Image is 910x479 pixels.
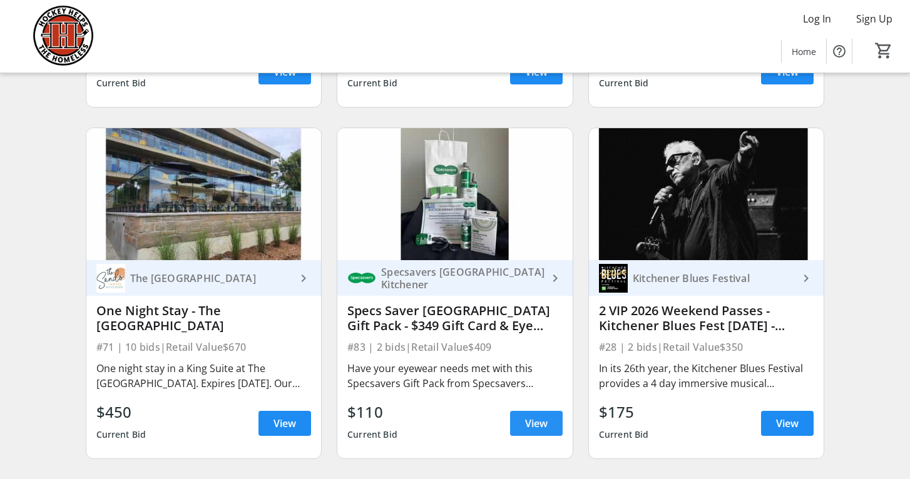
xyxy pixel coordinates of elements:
[761,59,814,84] a: View
[347,303,563,333] div: Specs Saver [GEOGRAPHIC_DATA] Gift Pack - $349 Gift Card & Eye Wear Accessories
[761,411,814,436] a: View
[799,271,814,286] mat-icon: keyboard_arrow_right
[96,303,312,333] div: One Night Stay - The [GEOGRAPHIC_DATA]
[599,303,814,333] div: 2 VIP 2026 Weekend Passes - Kitchener Blues Fest [DATE] - [DATE]
[599,338,814,356] div: #28 | 2 bids | Retail Value $350
[793,9,841,29] button: Log In
[872,39,895,62] button: Cart
[347,72,397,94] div: Current Bid
[376,266,548,291] div: Specsavers [GEOGRAPHIC_DATA] Kitchener
[96,423,146,446] div: Current Bid
[856,11,892,26] span: Sign Up
[347,264,376,293] img: Specsavers Fairview Park Mall Kitchener
[96,264,125,293] img: The Sands Hotel Sauble Beach
[96,72,146,94] div: Current Bid
[347,401,397,423] div: $110
[258,411,311,436] a: View
[599,264,628,293] img: Kitchener Blues Festival
[782,40,826,63] a: Home
[846,9,902,29] button: Sign Up
[599,361,814,391] div: In its 26th year, the Kitchener Blues Festival provides a 4 day immersive musical experience begi...
[86,128,322,260] img: One Night Stay - The Sands Hotel Sauble Beach
[776,416,799,431] span: View
[599,72,649,94] div: Current Bid
[628,272,799,285] div: Kitchener Blues Festival
[599,401,649,423] div: $175
[125,272,297,285] div: The [GEOGRAPHIC_DATA]
[525,416,548,431] span: View
[548,271,563,286] mat-icon: keyboard_arrow_right
[274,416,296,431] span: View
[347,361,563,391] div: Have your eyewear needs met with this Specsavers Gift Pack from Specsavers [GEOGRAPHIC_DATA] valu...
[337,260,573,296] a: Specsavers Fairview Park Mall KitchenerSpecsavers [GEOGRAPHIC_DATA] Kitchener
[792,45,816,58] span: Home
[8,5,119,68] img: Hockey Helps the Homeless's Logo
[347,338,563,356] div: #83 | 2 bids | Retail Value $409
[96,361,312,391] div: One night stay in a King Suite at The [GEOGRAPHIC_DATA]. Expires [DATE]. Our waterfront hotel ove...
[337,128,573,260] img: Specs Saver Fairview Park Mall Gift Pack - $349 Gift Card & Eye Wear Accessories
[803,11,831,26] span: Log In
[86,260,322,296] a: The Sands Hotel Sauble BeachThe [GEOGRAPHIC_DATA]
[510,59,563,84] a: View
[96,338,312,356] div: #71 | 10 bids | Retail Value $670
[96,401,146,423] div: $450
[347,423,397,446] div: Current Bid
[589,128,824,260] img: 2 VIP 2026 Weekend Passes - Kitchener Blues Fest August 6th - 9th 2026
[589,260,824,296] a: Kitchener Blues FestivalKitchener Blues Festival
[827,39,852,64] button: Help
[599,423,649,446] div: Current Bid
[296,271,311,286] mat-icon: keyboard_arrow_right
[510,411,563,436] a: View
[258,59,311,84] a: View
